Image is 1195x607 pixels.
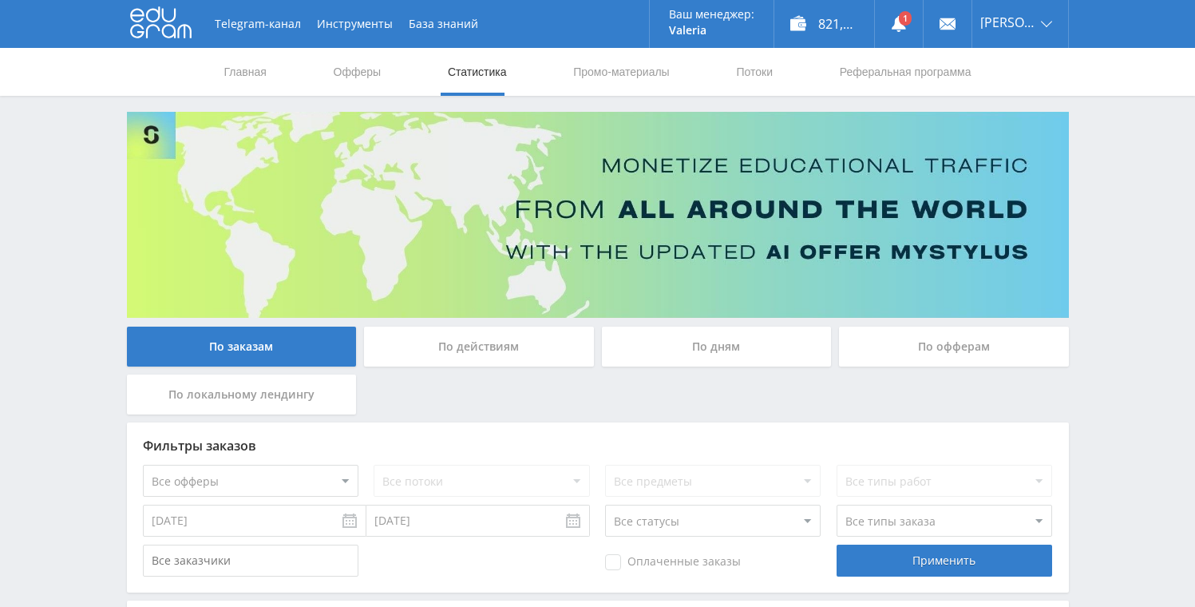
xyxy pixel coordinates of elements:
[572,48,671,96] a: Промо-материалы
[669,24,754,37] p: Valeria
[143,545,358,577] input: Все заказчики
[332,48,383,96] a: Офферы
[127,375,357,415] div: По локальному лендингу
[446,48,508,96] a: Статистика
[734,48,774,96] a: Потоки
[223,48,268,96] a: Главная
[838,48,973,96] a: Реферальная программа
[127,327,357,367] div: По заказам
[605,554,741,570] span: Оплаченные заказы
[837,545,1052,577] div: Применить
[602,327,832,367] div: По дням
[143,438,1053,453] div: Фильтры заказов
[127,112,1069,318] img: Banner
[364,327,594,367] div: По действиям
[839,327,1069,367] div: По офферам
[669,8,754,21] p: Ваш менеджер:
[980,16,1036,29] span: [PERSON_NAME]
